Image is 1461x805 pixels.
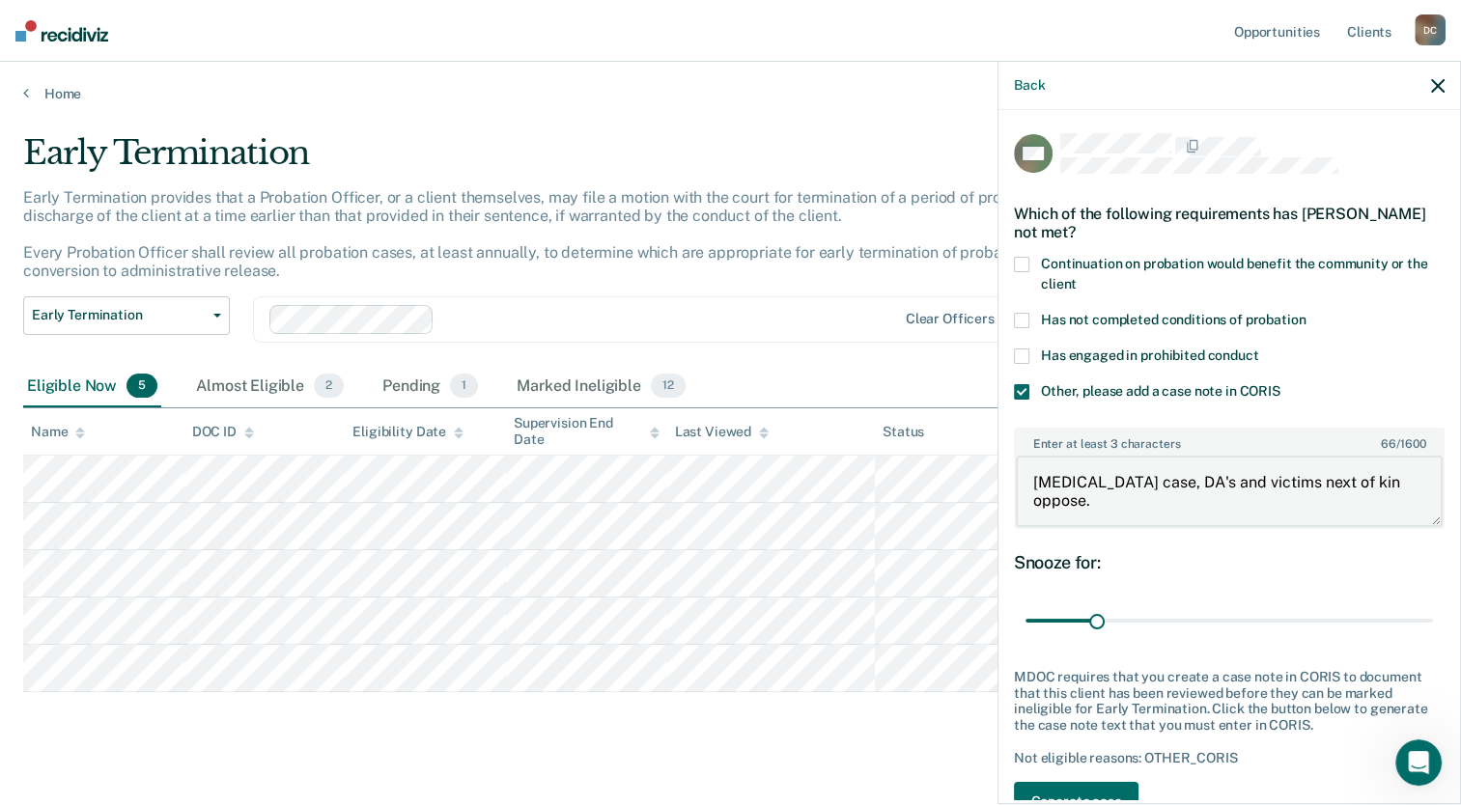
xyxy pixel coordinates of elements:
iframe: Intercom live chat [1395,739,1442,786]
div: Early Termination [23,133,1119,188]
div: Marked Ineligible [513,366,688,408]
div: D C [1415,14,1446,45]
div: MDOC requires that you create a case note in CORIS to document that this client has been reviewed... [1014,669,1445,734]
span: / 1600 [1381,437,1425,451]
div: Eligibility Date [352,424,464,440]
span: Has engaged in prohibited conduct [1041,347,1258,363]
span: 1 [450,374,478,399]
div: Almost Eligible [192,366,348,408]
img: Recidiviz [15,20,108,42]
span: 66 [1381,437,1396,451]
div: Not eligible reasons: OTHER_CORIS [1014,750,1445,766]
span: 12 [651,374,686,399]
div: Eligible Now [23,366,161,408]
span: Early Termination [32,307,206,323]
div: Which of the following requirements has [PERSON_NAME] not met? [1014,189,1445,257]
p: Early Termination provides that a Probation Officer, or a client themselves, may file a motion wi... [23,188,1076,281]
span: 2 [314,374,344,399]
span: Other, please add a case note in CORIS [1041,383,1280,399]
div: Name [31,424,85,440]
button: Back [1014,77,1045,94]
div: Supervision End Date [514,415,660,448]
textarea: [MEDICAL_DATA] case, DA's and victims next of kin oppose. [1016,456,1443,527]
a: Home [23,85,1438,102]
span: Has not completed conditions of probation [1041,312,1306,327]
div: DOC ID [192,424,254,440]
span: Continuation on probation would benefit the community or the client [1041,256,1428,291]
div: Last Viewed [675,424,769,440]
div: Snooze for: [1014,552,1445,573]
span: 5 [126,374,157,399]
label: Enter at least 3 characters [1016,430,1443,451]
div: Pending [379,366,482,408]
div: Status [883,424,924,440]
div: Clear officers [906,311,995,327]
